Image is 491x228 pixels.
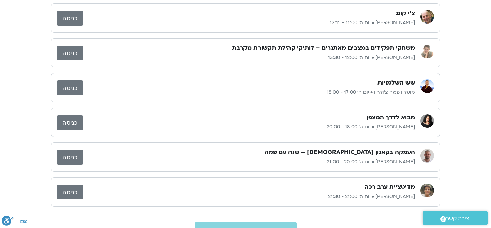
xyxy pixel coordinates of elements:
p: מועדון פמה צ'ודרון • יום ה׳ 17:00 - 18:00 [83,88,415,96]
a: כניסה [57,80,83,95]
a: כניסה [57,150,83,165]
img: ארנינה קשתן [420,114,434,128]
h3: שש השלמויות [377,79,415,87]
a: יצירת קשר [423,211,488,225]
img: מועדון פמה צ'ודרון [420,79,434,93]
h3: העמקה בקאנון [DEMOGRAPHIC_DATA] – שנה עם פמה [265,148,415,156]
a: כניסה [57,185,83,199]
span: יצירת קשר [446,214,471,223]
p: [PERSON_NAME] • יום ה׳ 20:00 - 21:00 [83,158,415,166]
img: אריאל מירוז [420,10,434,24]
img: שרון כרמל [420,45,434,58]
img: דקל קנטי [420,149,434,163]
h3: מבוא לדרך המצפן [367,113,415,122]
a: כניסה [57,11,83,26]
h3: מדיטציית ערב רכה [364,183,415,191]
p: [PERSON_NAME] • יום ה׳ 21:00 - 21:30 [83,193,415,201]
p: [PERSON_NAME] • יום ה׳ 11:00 - 12:15 [83,19,415,27]
img: נעם גרייף [420,184,434,197]
a: כניסה [57,46,83,60]
h3: משחקי תפקידים במצבים מאתגרים – לותיקי קהילת תקשורת מקרבת [232,44,415,52]
a: כניסה [57,115,83,130]
p: [PERSON_NAME] • יום ה׳ 18:00 - 20:00 [83,123,415,131]
h3: צ'י קונג [396,9,415,17]
p: [PERSON_NAME] • יום ה׳ 12:00 - 13:30 [83,54,415,62]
